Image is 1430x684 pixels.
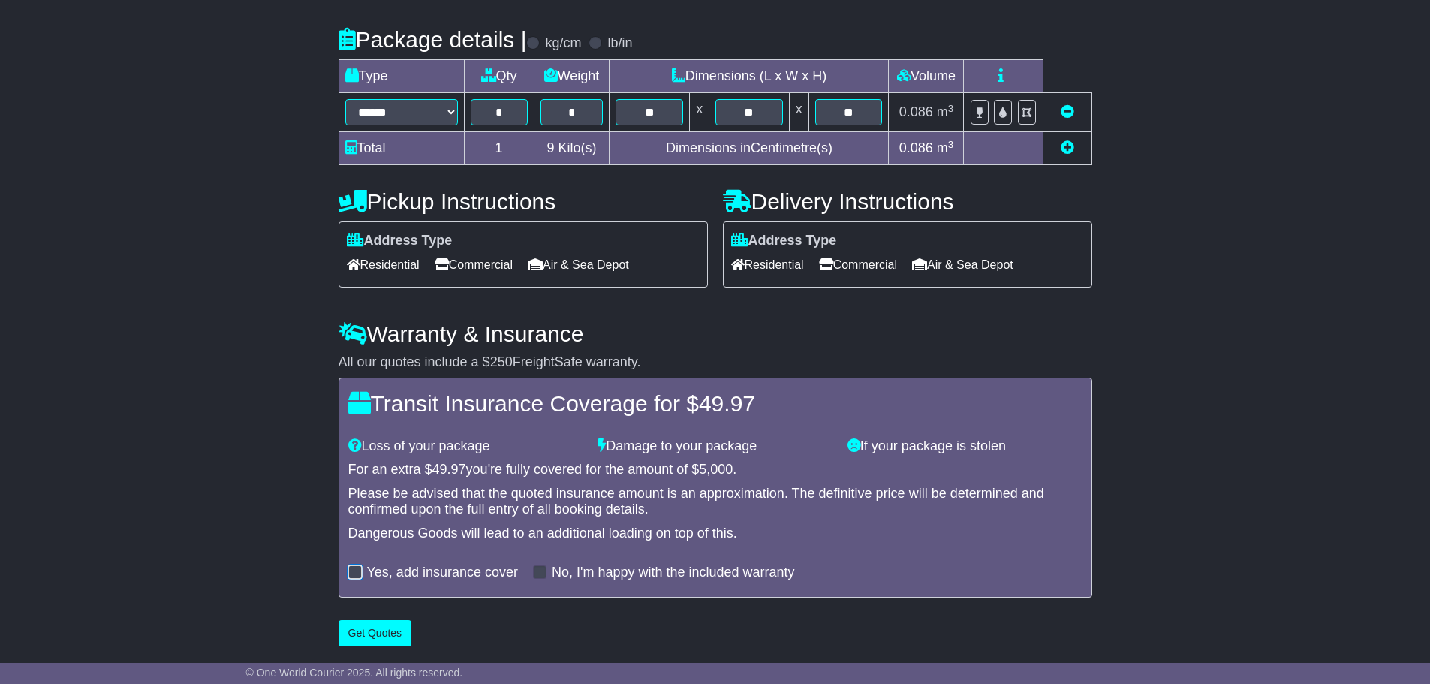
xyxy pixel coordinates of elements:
div: If your package is stolen [840,438,1090,455]
td: Dimensions (L x W x H) [610,60,889,93]
span: 250 [490,354,513,369]
td: Dimensions in Centimetre(s) [610,132,889,165]
td: Qty [464,60,534,93]
h4: Pickup Instructions [339,189,708,214]
td: x [789,93,808,132]
span: Residential [347,253,420,276]
h4: Package details | [339,27,527,52]
td: Total [339,132,464,165]
sup: 3 [948,103,954,114]
a: Add new item [1061,140,1074,155]
h4: Delivery Instructions [723,189,1092,214]
a: Remove this item [1061,104,1074,119]
div: Damage to your package [590,438,840,455]
span: Commercial [435,253,513,276]
label: Yes, add insurance cover [367,565,518,581]
span: Air & Sea Depot [528,253,629,276]
span: 5,000 [699,462,733,477]
td: 1 [464,132,534,165]
span: 49.97 [432,462,466,477]
label: No, I'm happy with the included warranty [552,565,795,581]
span: 0.086 [899,140,933,155]
div: Loss of your package [341,438,591,455]
td: Weight [534,60,610,93]
td: Volume [889,60,964,93]
div: Dangerous Goods will lead to an additional loading on top of this. [348,526,1082,542]
label: Address Type [347,233,453,249]
span: 0.086 [899,104,933,119]
span: Air & Sea Depot [912,253,1013,276]
label: Address Type [731,233,837,249]
div: Please be advised that the quoted insurance amount is an approximation. The definitive price will... [348,486,1082,518]
label: lb/in [607,35,632,52]
span: 49.97 [699,391,755,416]
sup: 3 [948,139,954,150]
span: Residential [731,253,804,276]
label: kg/cm [545,35,581,52]
button: Get Quotes [339,620,412,646]
h4: Warranty & Insurance [339,321,1092,346]
td: x [690,93,709,132]
span: m [937,140,954,155]
td: Kilo(s) [534,132,610,165]
span: Commercial [819,253,897,276]
div: For an extra $ you're fully covered for the amount of $ . [348,462,1082,478]
div: All our quotes include a $ FreightSafe warranty. [339,354,1092,371]
span: © One World Courier 2025. All rights reserved. [246,667,463,679]
h4: Transit Insurance Coverage for $ [348,391,1082,416]
span: m [937,104,954,119]
span: 9 [546,140,554,155]
td: Type [339,60,464,93]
